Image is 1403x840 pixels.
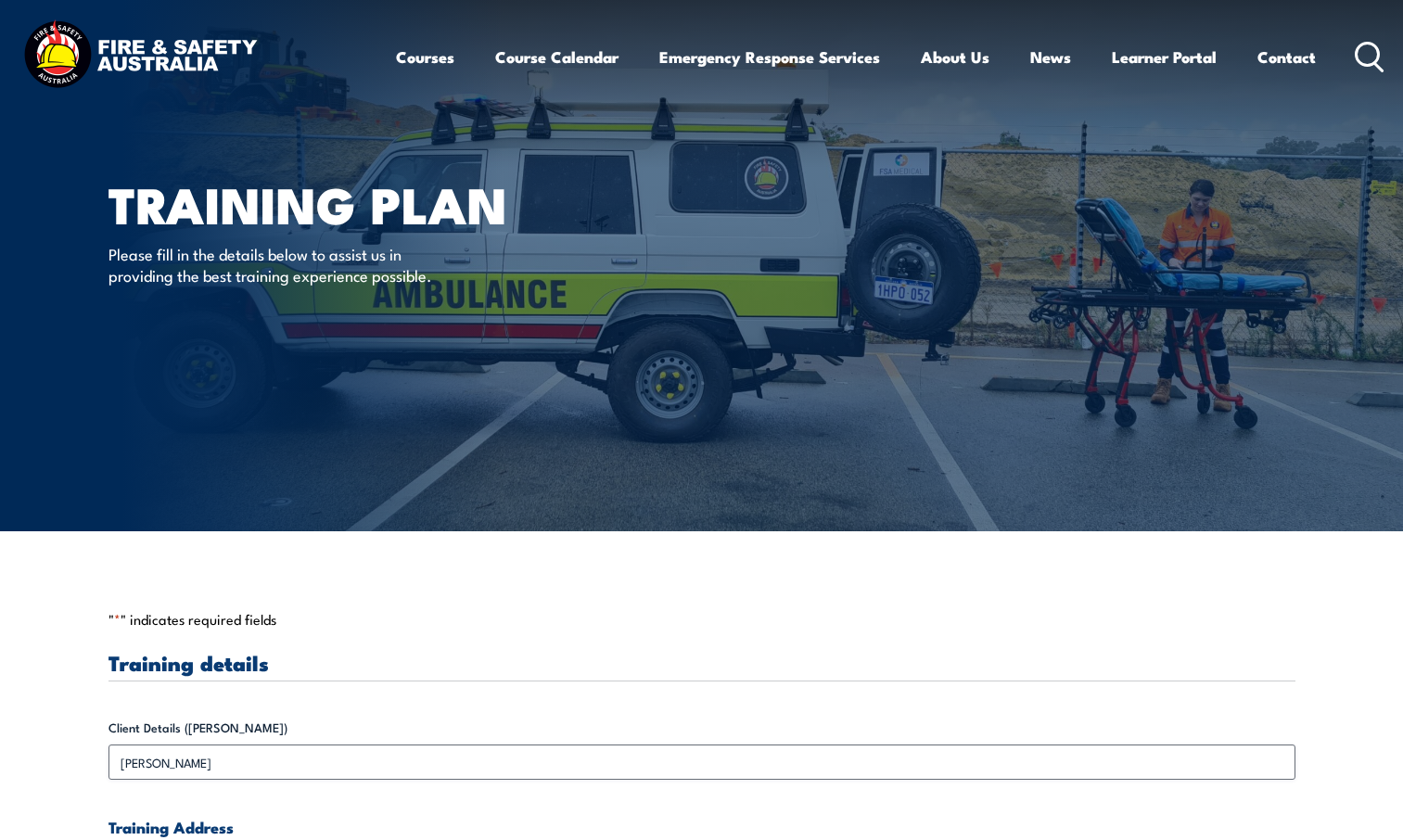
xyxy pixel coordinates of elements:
a: Emergency Response Services [659,32,880,82]
label: Client Details ([PERSON_NAME]) [108,719,1295,737]
h4: Training Address [108,817,1295,837]
a: Course Calendar [495,32,619,82]
p: Please fill in the details below to assist us in providing the best training experience possible. [108,243,447,286]
a: Courses [396,32,454,82]
p: " " indicates required fields [108,610,1295,629]
a: Contact [1257,32,1316,82]
a: Learner Portal [1112,32,1217,82]
a: About Us [921,32,989,82]
h1: Training plan [108,182,567,225]
a: News [1030,32,1071,82]
h3: Training details [108,652,1295,673]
